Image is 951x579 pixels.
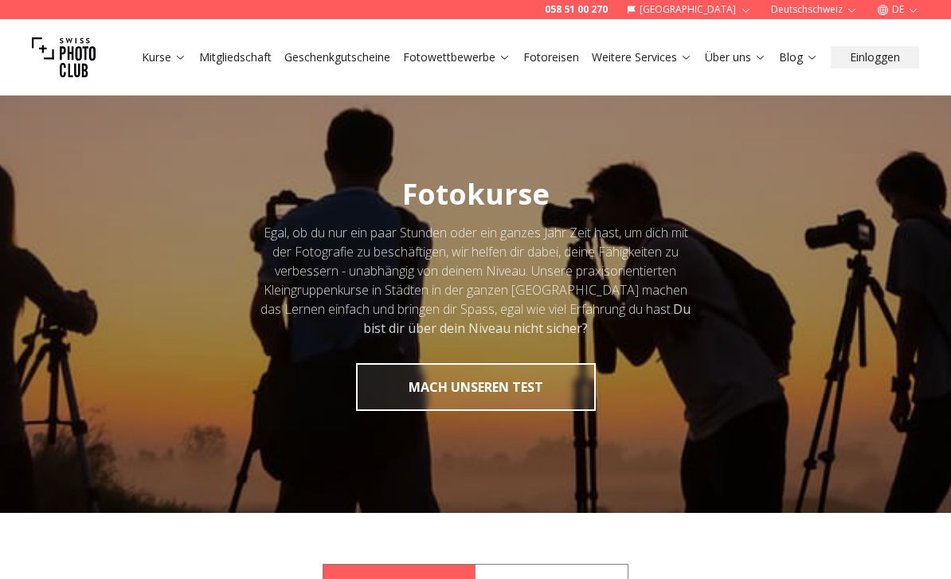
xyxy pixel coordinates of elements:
button: Weitere Services [585,46,699,68]
button: Über uns [699,46,773,68]
a: Fotowettbewerbe [403,49,511,65]
div: Egal, ob du nur ein paar Stunden oder ein ganzes Jahr Zeit hast, um dich mit der Fotografie zu be... [259,223,692,338]
button: Blog [773,46,824,68]
a: Über uns [705,49,766,65]
a: Blog [779,49,818,65]
img: Swiss photo club [32,25,96,89]
a: Mitgliedschaft [199,49,272,65]
button: Einloggen [831,46,919,68]
button: Kurse [135,46,193,68]
a: 058 51 00 270 [545,3,608,16]
a: Geschenkgutscheine [284,49,390,65]
button: MACH UNSEREN TEST [356,363,596,411]
button: Mitgliedschaft [193,46,278,68]
span: Fotokurse [402,174,550,213]
a: Fotoreisen [523,49,579,65]
button: Fotoreisen [517,46,585,68]
button: Fotowettbewerbe [397,46,517,68]
button: Geschenkgutscheine [278,46,397,68]
a: Kurse [142,49,186,65]
a: Weitere Services [592,49,692,65]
